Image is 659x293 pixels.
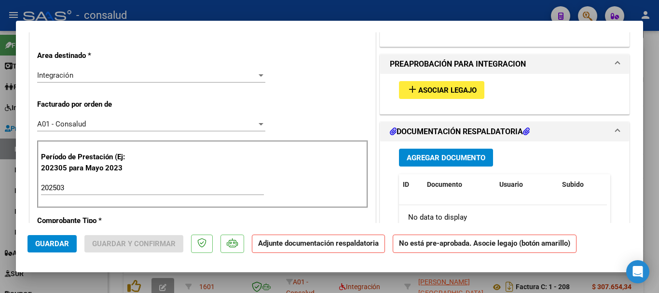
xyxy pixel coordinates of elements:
mat-icon: add [407,84,418,95]
span: Documento [427,181,462,188]
p: Area destinado * [37,50,137,61]
span: Subido [562,181,584,188]
datatable-header-cell: ID [399,174,423,195]
div: No data to display [399,205,607,229]
span: Usuario [499,181,523,188]
div: PREAPROBACIÓN PARA INTEGRACION [380,74,629,114]
span: A01 - Consalud [37,120,86,128]
button: Agregar Documento [399,149,493,167]
span: Asociar Legajo [418,86,477,95]
h1: DOCUMENTACIÓN RESPALDATORIA [390,126,530,138]
div: Open Intercom Messenger [626,260,649,283]
p: Comprobante Tipo * [37,215,137,226]
datatable-header-cell: Acción [606,174,655,195]
mat-expansion-panel-header: PREAPROBACIÓN PARA INTEGRACION [380,55,629,74]
span: Guardar [35,239,69,248]
h1: PREAPROBACIÓN PARA INTEGRACION [390,58,526,70]
span: ID [403,181,409,188]
p: Facturado por orden de [37,99,137,110]
span: Integración [37,71,73,80]
button: Guardar [27,235,77,252]
datatable-header-cell: Subido [558,174,606,195]
datatable-header-cell: Usuario [495,174,558,195]
mat-expansion-panel-header: DOCUMENTACIÓN RESPALDATORIA [380,122,629,141]
span: Agregar Documento [407,153,485,162]
strong: Adjunte documentación respaldatoria [258,239,379,248]
datatable-header-cell: Documento [423,174,495,195]
button: Guardar y Confirmar [84,235,183,252]
span: Guardar y Confirmar [92,239,176,248]
button: Asociar Legajo [399,81,484,99]
p: Período de Prestación (Ej: 202305 para Mayo 2023 [41,152,138,173]
strong: No está pre-aprobada. Asocie legajo (botón amarillo) [393,235,577,253]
